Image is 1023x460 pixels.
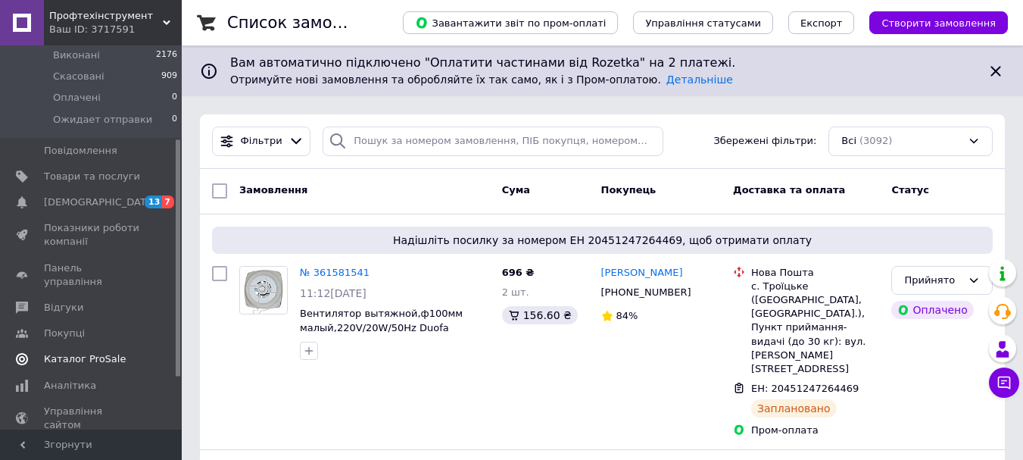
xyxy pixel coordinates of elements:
span: 909 [161,70,177,83]
button: Управління статусами [633,11,773,34]
span: Управління сайтом [44,405,140,432]
h1: Список замовлень [227,14,381,32]
span: Панель управління [44,261,140,289]
span: Оплачені [53,91,101,105]
span: Покупці [44,327,85,340]
span: Покупець [601,184,657,196]
span: 2 шт. [502,286,529,298]
span: Управління статусами [645,17,761,29]
a: № 361581541 [300,267,370,278]
span: Аналітика [44,379,96,393]
a: [PERSON_NAME] [601,266,683,280]
span: Експорт [800,17,843,29]
button: Створити замовлення [869,11,1008,34]
div: Ваш ID: 3717591 [49,23,182,36]
span: Скасовані [53,70,104,83]
button: Чат з покупцем [989,368,1019,398]
div: с. Троїцьке ([GEOGRAPHIC_DATA], [GEOGRAPHIC_DATA].), Пункт приймання-видачі (до 30 кг): вул. [PER... [751,280,879,376]
span: Вам автоматично підключено "Оплатити частинами від Rozetka" на 2 платежі. [230,55,975,72]
span: Замовлення [239,184,307,196]
span: 696 ₴ [502,267,535,278]
span: Повідомлення [44,144,117,158]
span: 11:12[DATE] [300,287,366,299]
div: Пром-оплата [751,424,879,437]
span: [DEMOGRAPHIC_DATA] [44,196,156,209]
span: 7 [162,196,174,208]
span: ЕН: 20451247264469 [751,383,859,394]
div: Прийнято [904,273,962,289]
span: 2176 [156,49,177,62]
span: Товари та послуги [44,170,140,183]
span: Статус [891,184,929,196]
span: Всі [841,134,856,149]
div: 156.60 ₴ [502,306,578,324]
div: Нова Пошта [751,266,879,280]
span: Фільтри [241,134,282,149]
span: (3092) [859,135,892,146]
div: Заплановано [751,399,837,418]
span: 13 [145,196,162,208]
span: Профтехінструмент [49,9,163,23]
img: Фото товару [242,267,286,314]
span: Cума [502,184,530,196]
span: Отримуйте нові замовлення та обробляйте їх так само, як і з Пром-оплатою. [230,74,733,86]
span: Виконані [53,49,100,62]
span: Створити замовлення [881,17,996,29]
span: Ожидает отправки [53,113,152,127]
a: Детальніше [666,74,733,86]
span: [PHONE_NUMBER] [601,286,691,298]
a: Фото товару [239,266,288,314]
span: 0 [172,91,177,105]
span: Доставка та оплата [733,184,845,196]
a: Вентилятор вытяжной,ф100мм малый,220V/20W/50Hz Duofa Industry [300,308,463,347]
span: Відгуки [44,301,83,314]
span: 0 [172,113,177,127]
button: Експорт [788,11,855,34]
span: Надішліть посилку за номером ЕН 20451247264469, щоб отримати оплату [218,233,987,248]
span: 84% [616,310,638,321]
input: Пошук за номером замовлення, ПІБ покупця, номером телефону, Email, номером накладної [323,127,663,156]
a: Створити замовлення [854,17,1008,28]
button: Завантажити звіт по пром-оплаті [403,11,618,34]
span: Завантажити звіт по пром-оплаті [415,16,606,30]
span: Збережені фільтри: [713,134,816,149]
div: Оплачено [891,301,973,319]
span: Каталог ProSale [44,352,126,366]
span: Показники роботи компанії [44,221,140,249]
